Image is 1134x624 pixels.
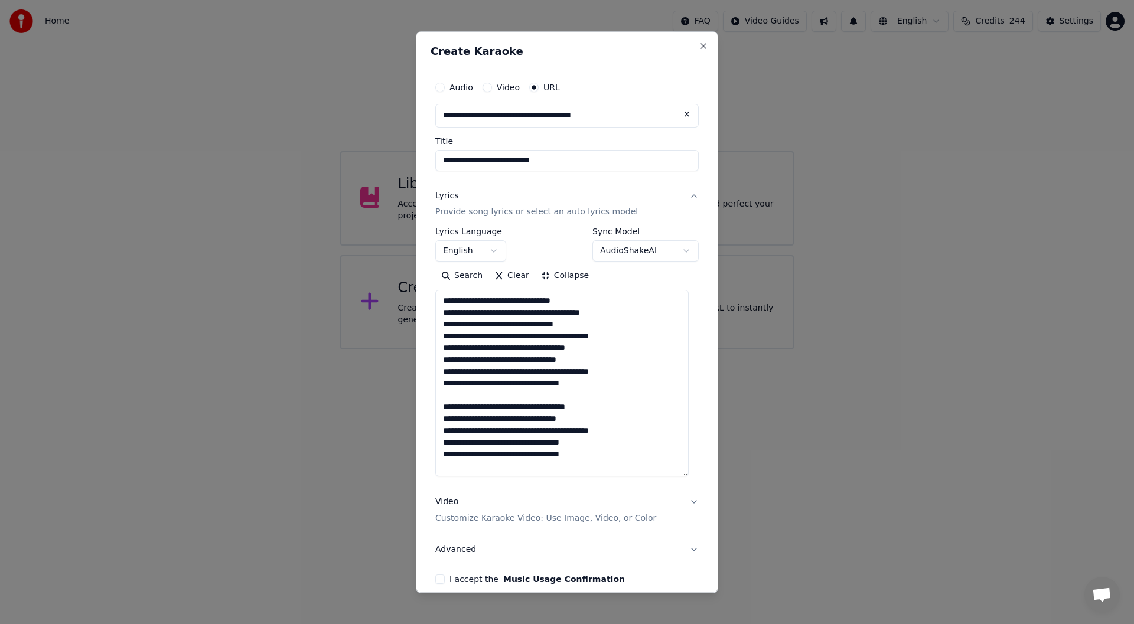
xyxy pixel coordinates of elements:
[435,207,638,218] p: Provide song lyrics or select an auto lyrics model
[431,46,703,57] h2: Create Karaoke
[543,83,560,92] label: URL
[435,487,699,534] button: VideoCustomize Karaoke Video: Use Image, Video, or Color
[435,496,656,525] div: Video
[488,267,535,286] button: Clear
[535,267,595,286] button: Collapse
[435,137,699,145] label: Title
[435,267,488,286] button: Search
[435,190,458,202] div: Lyrics
[503,576,625,584] button: I accept the
[435,535,699,566] button: Advanced
[435,228,699,486] div: LyricsProvide song lyrics or select an auto lyrics model
[449,576,625,584] label: I accept the
[449,83,473,92] label: Audio
[435,181,699,228] button: LyricsProvide song lyrics or select an auto lyrics model
[435,228,506,236] label: Lyrics Language
[592,228,699,236] label: Sync Model
[435,513,656,525] p: Customize Karaoke Video: Use Image, Video, or Color
[497,83,520,92] label: Video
